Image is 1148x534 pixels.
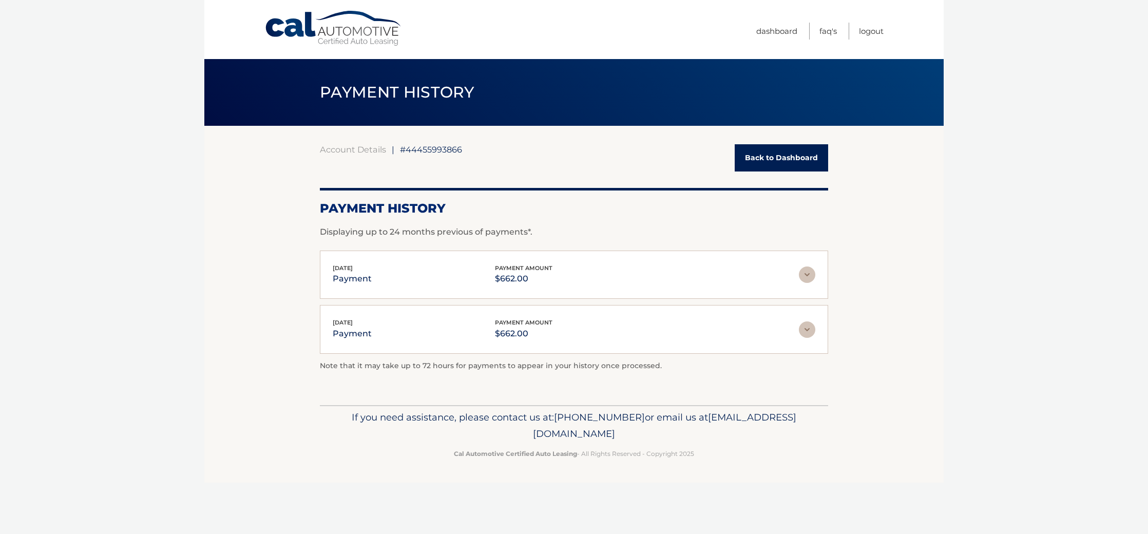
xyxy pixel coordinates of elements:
a: Cal Automotive [264,10,403,47]
span: [DATE] [333,319,353,326]
p: Displaying up to 24 months previous of payments*. [320,226,828,238]
img: accordion-rest.svg [799,321,815,338]
p: payment [333,272,372,286]
p: - All Rights Reserved - Copyright 2025 [327,448,821,459]
a: Account Details [320,144,386,155]
p: payment [333,327,372,341]
p: $662.00 [495,327,552,341]
a: FAQ's [819,23,837,40]
span: payment amount [495,264,552,272]
strong: Cal Automotive Certified Auto Leasing [454,450,577,457]
span: [PHONE_NUMBER] [554,411,645,423]
span: | [392,144,394,155]
img: accordion-rest.svg [799,266,815,283]
span: #44455993866 [400,144,462,155]
a: Dashboard [756,23,797,40]
a: Logout [859,23,884,40]
p: $662.00 [495,272,552,286]
p: If you need assistance, please contact us at: or email us at [327,409,821,442]
a: Back to Dashboard [735,144,828,171]
span: PAYMENT HISTORY [320,83,474,102]
p: Note that it may take up to 72 hours for payments to appear in your history once processed. [320,360,828,372]
span: [DATE] [333,264,353,272]
h2: Payment History [320,201,828,216]
span: payment amount [495,319,552,326]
